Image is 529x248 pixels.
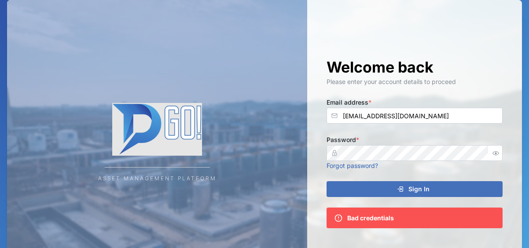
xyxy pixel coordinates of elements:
[347,213,394,223] div: Bad credentials
[327,162,378,169] a: Forgot password?
[327,58,503,77] h1: Welcome back
[327,98,371,107] label: Email address
[327,135,359,145] label: Password
[408,182,430,197] span: Sign In
[327,108,503,124] input: Enter your email
[98,175,217,183] div: Asset Management Platform
[327,181,503,197] button: Sign In
[69,103,245,156] img: Company Logo
[327,77,503,87] div: Please enter your account details to proceed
